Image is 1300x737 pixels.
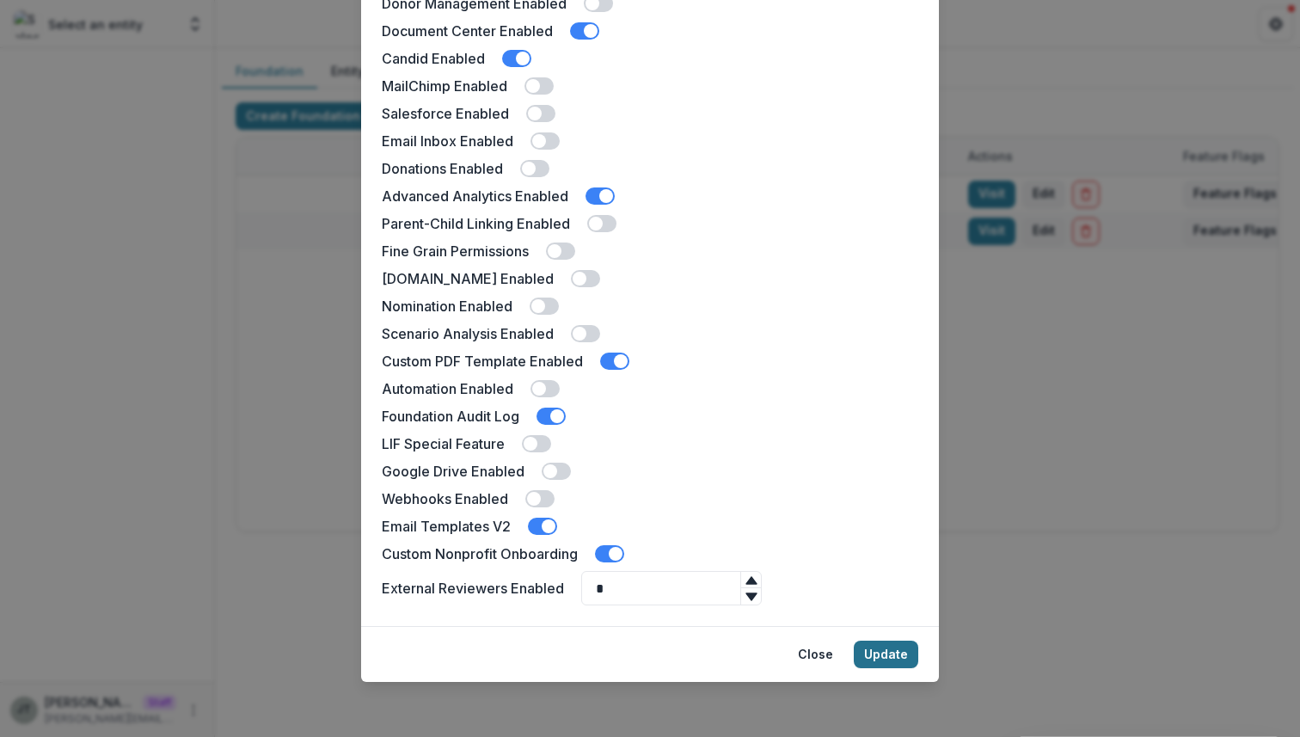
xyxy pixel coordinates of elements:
[382,268,554,289] label: [DOMAIN_NAME] Enabled
[382,323,554,344] label: Scenario Analysis Enabled
[382,76,507,96] label: MailChimp Enabled
[382,296,512,316] label: Nomination Enabled
[382,378,513,399] label: Automation Enabled
[382,186,568,206] label: Advanced Analytics Enabled
[382,461,524,482] label: Google Drive Enabled
[382,433,505,454] label: LIF Special Feature
[382,21,553,41] label: Document Center Enabled
[382,544,578,564] label: Custom Nonprofit Onboarding
[788,641,843,668] button: Close
[382,131,513,151] label: Email Inbox Enabled
[854,641,918,668] button: Update
[382,351,583,372] label: Custom PDF Template Enabled
[382,213,570,234] label: Parent-Child Linking Enabled
[382,103,509,124] label: Salesforce Enabled
[382,48,485,69] label: Candid Enabled
[382,241,529,261] label: Fine Grain Permissions
[382,488,508,509] label: Webhooks Enabled
[382,516,511,537] label: Email Templates V2
[382,406,519,427] label: Foundation Audit Log
[382,158,503,179] label: Donations Enabled
[382,578,564,599] label: External Reviewers Enabled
